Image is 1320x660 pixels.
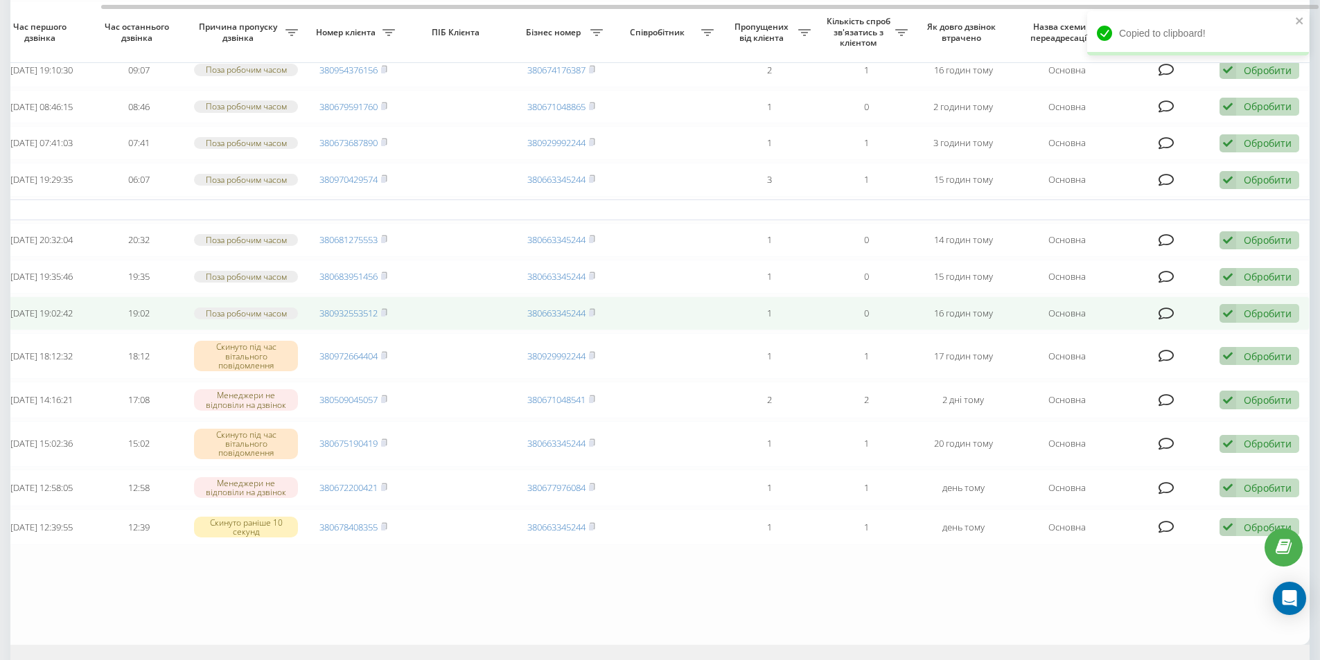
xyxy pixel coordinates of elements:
td: 1 [818,470,915,506]
a: 380678408355 [319,521,378,533]
div: Copied to clipboard! [1087,11,1309,55]
span: Співробітник [617,27,701,38]
td: 3 [721,163,818,197]
td: 2 [721,382,818,418]
div: Поза робочим часом [194,100,298,112]
div: Менеджери не відповіли на дзвінок [194,389,298,410]
td: день тому [915,509,1012,546]
td: Основна [1012,260,1123,294]
div: Скинуто раніше 10 секунд [194,517,298,537]
a: 380683951456 [319,270,378,283]
div: Обробити [1244,521,1292,534]
a: 380954376156 [319,64,378,76]
td: 1 [721,470,818,506]
a: 380929992244 [527,350,586,362]
div: Обробити [1244,307,1292,320]
td: 1 [818,421,915,467]
a: 380509045057 [319,393,378,406]
td: 1 [721,260,818,294]
a: 380681275553 [319,233,378,246]
td: Основна [1012,333,1123,379]
td: 0 [818,296,915,330]
td: 0 [818,223,915,257]
a: 380970429574 [319,173,378,186]
a: 380679591760 [319,100,378,113]
span: Причина пропуску дзвінка [194,21,285,43]
td: 1 [721,509,818,546]
td: 1 [818,509,915,546]
td: Основна [1012,421,1123,467]
td: 06:07 [90,163,187,197]
td: 08:46 [90,90,187,124]
div: Скинуто під час вітального повідомлення [194,429,298,459]
td: 0 [818,260,915,294]
td: 15 годин тому [915,163,1012,197]
td: 12:39 [90,509,187,546]
div: Обробити [1244,233,1292,247]
a: 380672200421 [319,481,378,494]
div: Обробити [1244,437,1292,450]
span: Номер клієнта [312,27,382,38]
div: Скинуто під час вітального повідомлення [194,341,298,371]
td: 16 годин тому [915,296,1012,330]
td: 20 годин тому [915,421,1012,467]
td: 3 години тому [915,126,1012,160]
a: 380675190419 [319,437,378,449]
td: 16 годин тому [915,53,1012,87]
span: Бізнес номер [520,27,590,38]
div: Обробити [1244,100,1292,113]
a: 380677976084 [527,481,586,494]
a: 380929992244 [527,136,586,149]
td: 2 [818,382,915,418]
div: Обробити [1244,393,1292,407]
td: Основна [1012,223,1123,257]
div: Обробити [1244,136,1292,150]
a: 380663345244 [527,521,586,533]
a: 380663345244 [527,270,586,283]
div: Обробити [1244,481,1292,494]
td: 17 годин тому [915,333,1012,379]
span: ПІБ Клієнта [414,27,501,38]
td: 17:08 [90,382,187,418]
div: Обробити [1244,64,1292,77]
a: 380932553512 [319,307,378,319]
div: Open Intercom Messenger [1273,582,1306,615]
a: 380663345244 [527,233,586,246]
td: 09:07 [90,53,187,87]
td: 19:35 [90,260,187,294]
a: 380673687890 [319,136,378,149]
td: 07:41 [90,126,187,160]
td: Основна [1012,126,1123,160]
td: 2 дні тому [915,382,1012,418]
div: Обробити [1244,270,1292,283]
td: 1 [818,333,915,379]
td: 1 [721,421,818,467]
span: Кількість спроб зв'язатись з клієнтом [825,16,895,48]
a: 380674176387 [527,64,586,76]
span: Назва схеми переадресації [1019,21,1103,43]
td: 15 годин тому [915,260,1012,294]
td: 15:02 [90,421,187,467]
div: Поза робочим часом [194,137,298,149]
td: 1 [721,296,818,330]
td: Основна [1012,53,1123,87]
span: Час останнього дзвінка [101,21,176,43]
a: 380663345244 [527,307,586,319]
a: 380663345244 [527,437,586,449]
td: 1 [818,163,915,197]
div: Поза робочим часом [194,64,298,75]
span: Пропущених від клієнта [728,21,798,43]
a: 380671048865 [527,100,586,113]
td: день тому [915,470,1012,506]
div: Поза робочим часом [194,307,298,319]
td: 14 годин тому [915,223,1012,257]
td: Основна [1012,90,1123,124]
td: 1 [721,223,818,257]
div: Обробити [1244,173,1292,186]
td: Основна [1012,163,1123,197]
td: 0 [818,90,915,124]
td: 1 [721,333,818,379]
div: Обробити [1244,350,1292,363]
td: 1 [721,90,818,124]
td: 19:02 [90,296,187,330]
